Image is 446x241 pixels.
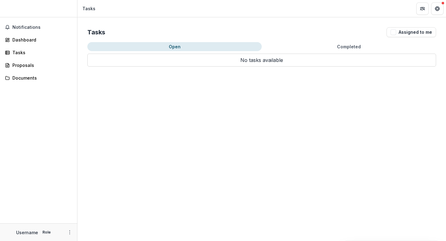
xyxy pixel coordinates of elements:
h2: Tasks [87,28,105,36]
button: More [66,229,73,236]
div: Dashboard [12,37,70,43]
div: Documents [12,75,70,81]
button: Partners [416,2,429,15]
a: Documents [2,73,75,83]
button: Completed [262,42,436,51]
div: Proposals [12,62,70,68]
div: Tasks [82,5,95,12]
div: Tasks [12,49,70,56]
p: No tasks available [87,54,436,67]
a: Tasks [2,47,75,58]
button: Get Help [431,2,444,15]
button: Open [87,42,262,51]
a: Dashboard [2,35,75,45]
button: Assigned to me [387,27,436,37]
span: Notifications [12,25,72,30]
a: Proposals [2,60,75,70]
p: Role [41,230,53,235]
button: Notifications [2,22,75,32]
p: Username [16,229,38,236]
nav: breadcrumb [80,4,98,13]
